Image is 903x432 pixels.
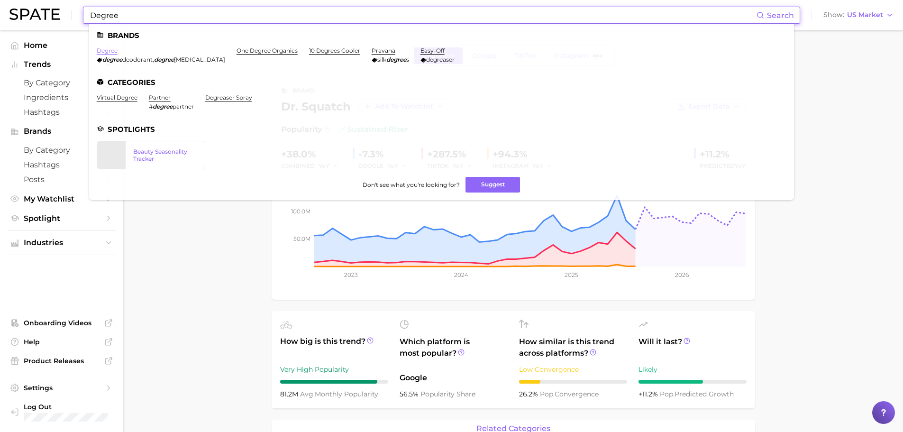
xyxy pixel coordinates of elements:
[638,390,660,398] span: +11.2%
[8,381,116,395] a: Settings
[821,9,896,21] button: ShowUS Market
[97,78,786,86] li: Categories
[400,372,508,384] span: Google
[24,357,100,365] span: Product Releases
[24,41,100,50] span: Home
[24,146,100,155] span: by Category
[24,78,100,87] span: by Category
[8,90,116,105] a: Ingredients
[767,11,794,20] span: Search
[660,390,675,398] abbr: popularity index
[8,211,116,226] a: Spotlight
[363,181,460,188] span: Don't see what you're looking for?
[420,47,445,54] a: easy-off
[97,31,786,39] li: Brands
[8,335,116,349] a: Help
[8,157,116,172] a: Hashtags
[8,124,116,138] button: Brands
[420,390,475,398] span: popularity share
[660,390,734,398] span: predicted growth
[638,336,747,359] span: Will it last?
[377,56,386,63] span: silk
[153,103,173,110] em: degree
[386,56,406,63] em: degree
[406,56,409,63] span: s
[8,105,116,119] a: Hashtags
[24,338,100,346] span: Help
[24,319,100,327] span: Onboarding Videos
[519,390,540,398] span: 26.2%
[154,56,174,63] em: degree
[24,175,100,184] span: Posts
[519,364,627,375] div: Low Convergence
[8,236,116,250] button: Industries
[97,56,225,63] div: ,
[97,94,137,101] a: virtual degree
[400,336,508,368] span: Which platform is most popular?
[122,56,153,63] span: deodorant
[638,364,747,375] div: Likely
[280,364,388,375] div: Very High Popularity
[638,380,747,384] div: 6 / 10
[8,143,116,157] a: by Category
[847,12,883,18] span: US Market
[24,384,100,392] span: Settings
[300,390,315,398] abbr: average
[8,75,116,90] a: by Category
[8,38,116,53] a: Home
[24,160,100,169] span: Hashtags
[205,94,252,101] a: degreaser spray
[149,94,171,101] a: partner
[8,172,116,187] a: Posts
[465,177,520,193] button: Suggest
[102,56,122,63] em: degree
[344,271,358,278] tspan: 2023
[8,316,116,330] a: Onboarding Videos
[300,390,378,398] span: monthly popularity
[400,390,420,398] span: 56.5%
[372,47,395,54] a: pravana
[97,47,118,54] a: degree
[24,60,100,69] span: Trends
[173,103,194,110] span: partner
[823,12,844,18] span: Show
[24,108,100,117] span: Hashtags
[280,336,388,359] span: How big is this trend?
[8,192,116,206] a: My Watchlist
[309,47,360,54] a: 10 degrees cooler
[8,57,116,72] button: Trends
[565,271,578,278] tspan: 2025
[24,93,100,102] span: Ingredients
[24,403,108,411] span: Log Out
[280,380,388,384] div: 9 / 10
[8,354,116,368] a: Product Releases
[174,56,225,63] span: [MEDICAL_DATA]
[519,336,627,359] span: How similar is this trend across platforms?
[133,148,197,162] div: Beauty Seasonality Tracker
[24,214,100,223] span: Spotlight
[426,56,455,63] span: degreaser
[675,271,688,278] tspan: 2026
[519,380,627,384] div: 2 / 10
[24,239,100,247] span: Industries
[97,141,205,169] a: Beauty Seasonality Tracker
[9,9,60,20] img: SPATE
[280,390,300,398] span: 81.2m
[97,125,786,133] li: Spotlights
[454,271,468,278] tspan: 2024
[8,400,116,424] a: Log out. Currently logged in with e-mail staiger.e@pg.com.
[24,194,100,203] span: My Watchlist
[540,390,555,398] abbr: popularity index
[24,127,100,136] span: Brands
[237,47,298,54] a: one degree organics
[149,103,153,110] span: #
[540,390,599,398] span: convergence
[89,7,757,23] input: Search here for a brand, industry, or ingredient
